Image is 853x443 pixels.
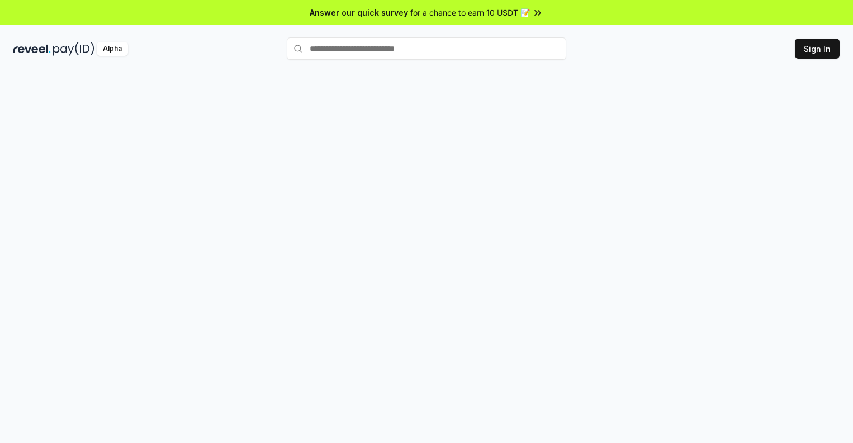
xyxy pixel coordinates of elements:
[310,7,408,18] span: Answer our quick survey
[97,42,128,56] div: Alpha
[13,42,51,56] img: reveel_dark
[53,42,94,56] img: pay_id
[410,7,530,18] span: for a chance to earn 10 USDT 📝
[795,39,840,59] button: Sign In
